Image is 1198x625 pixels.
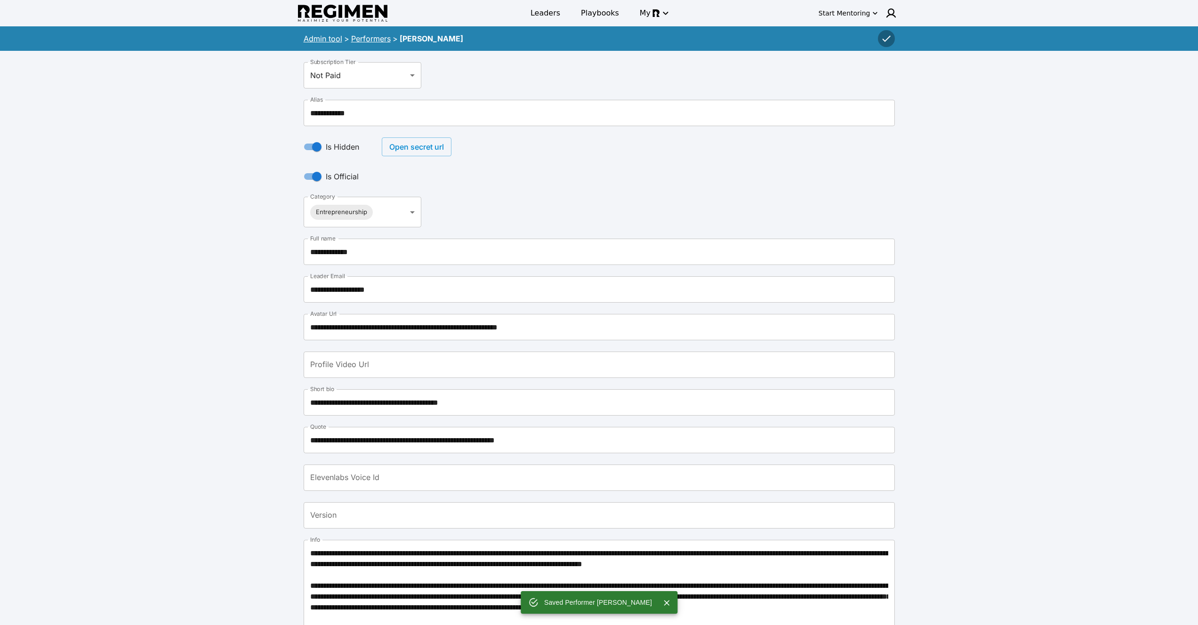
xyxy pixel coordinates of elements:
a: Leaders [525,5,566,22]
label: Avatar Url [310,310,337,318]
span: Is Hidden [326,141,359,152]
a: Admin tool [304,34,342,43]
button: Start Mentoring [817,6,880,21]
img: Regimen logo [298,5,387,22]
div: Saved Performer [PERSON_NAME] [544,594,652,611]
label: Full name [310,234,335,242]
a: Performers [351,34,391,43]
img: user icon [885,8,897,19]
button: Open secret url [382,137,451,156]
label: Quote [310,423,326,431]
label: Short bio [310,385,335,393]
button: Save [878,30,895,47]
div: Not Paid [304,62,421,88]
button: Close [659,596,674,610]
div: [PERSON_NAME] [400,33,463,44]
label: Leader Email [310,272,345,280]
span: Is Official [326,171,359,182]
label: Info [310,536,321,544]
label: Subscription Tier [310,58,355,66]
div: > [344,33,349,44]
button: My [634,5,673,22]
span: Leaders [531,8,560,19]
span: Playbooks [581,8,619,19]
span: Entrepreneurship [310,207,373,217]
div: > [393,33,398,44]
div: Start Mentoring [819,8,870,18]
span: My [640,8,651,19]
a: Playbooks [575,5,625,22]
label: Alias [310,96,323,104]
label: Category [310,192,335,200]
